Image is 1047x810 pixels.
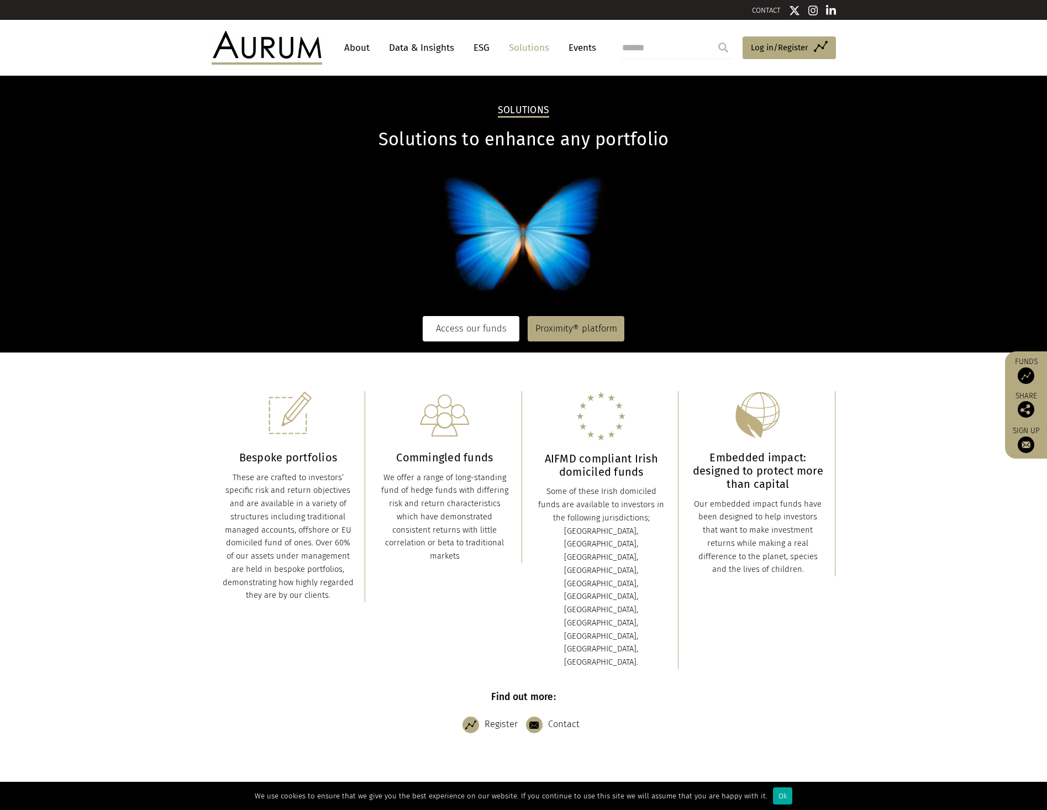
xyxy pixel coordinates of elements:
a: Access our funds [423,316,519,341]
div: We offer a range of long-standing fund of hedge funds with differing risk and return characterist... [379,471,511,563]
a: Solutions [503,38,555,58]
a: Proximity® platform [528,316,624,341]
div: Share [1011,392,1041,418]
h6: Find out more: [212,691,836,703]
img: Linkedin icon [826,5,836,16]
div: Ok [773,787,792,804]
img: Twitter icon [789,5,800,16]
img: Aurum [212,31,322,64]
img: Share this post [1018,401,1034,418]
h3: Commingled funds [379,451,511,464]
h3: Bespoke portfolios [223,451,354,464]
input: Submit [712,36,734,59]
a: Funds [1011,357,1041,384]
a: Register [462,711,523,739]
h1: Solutions to enhance any portfolio [212,129,836,150]
a: CONTACT [752,6,781,14]
div: Some of these Irish domiciled funds are available to investors in the following jurisdictions; [G... [536,485,667,669]
a: Sign up [1011,426,1041,453]
h3: Embedded impact: designed to protect more than capital [692,451,824,491]
h2: Solutions [498,104,549,118]
h3: AIFMD compliant Irish domiciled funds [536,452,667,478]
a: Events [563,38,596,58]
a: Data & Insights [383,38,460,58]
img: Access Funds [1018,367,1034,384]
a: Contact [526,711,585,739]
div: These are crafted to investors’ specific risk and return objectives and are available in a variet... [223,471,354,603]
div: Our embedded impact funds have been designed to help investors that want to make investment retur... [692,498,824,577]
a: About [339,38,375,58]
img: Instagram icon [808,5,818,16]
a: Log in/Register [743,36,836,60]
a: ESG [468,38,495,58]
img: Sign up to our newsletter [1018,436,1034,453]
span: Log in/Register [751,41,808,54]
